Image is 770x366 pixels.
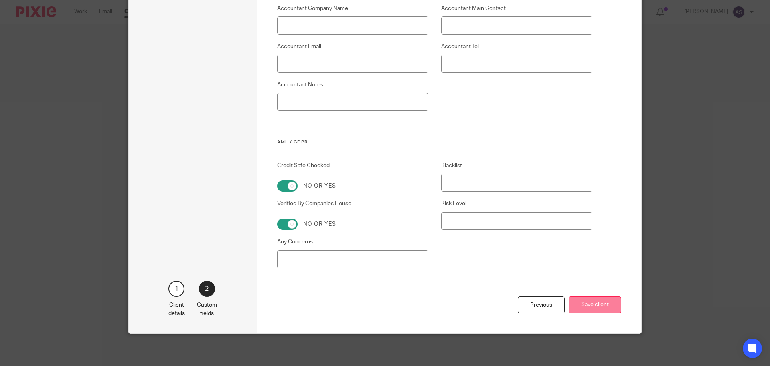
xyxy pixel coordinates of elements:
[277,238,429,246] label: Any Concerns
[277,4,429,12] label: Accountant Company Name
[441,162,593,170] label: Blacklist
[197,301,217,317] p: Custom fields
[199,281,215,297] div: 2
[277,200,429,213] label: Verified By Companies House
[277,162,429,174] label: Credit Safe Checked
[518,296,565,314] div: Previous
[303,220,336,228] label: No or yes
[569,296,621,314] button: Save client
[277,43,429,51] label: Accountant Email
[168,281,184,297] div: 1
[441,4,593,12] label: Accountant Main Contact
[277,139,593,145] h3: AML / GDPR
[441,43,593,51] label: Accountant Tel
[303,182,336,190] label: No or yes
[441,200,593,208] label: Risk Level
[277,81,429,89] label: Accountant Notes
[168,301,185,317] p: Client details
